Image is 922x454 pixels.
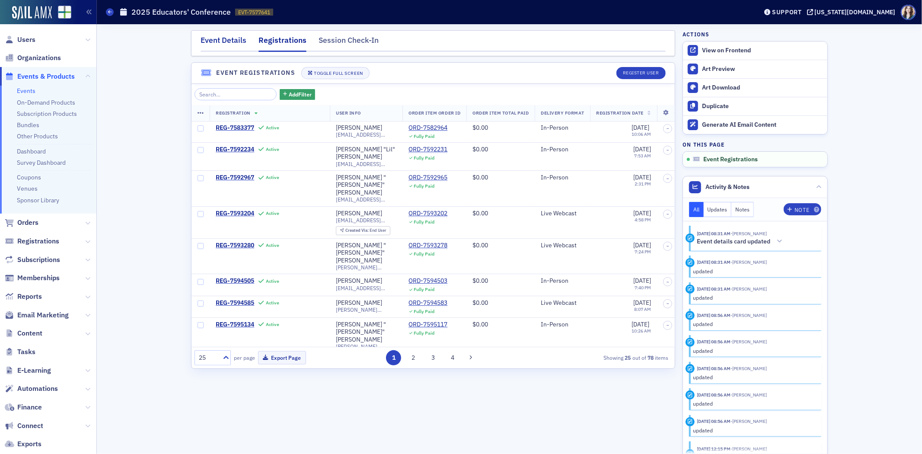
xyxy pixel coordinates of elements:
[17,366,51,375] span: E-Learning
[414,155,434,161] div: Fully Paid
[216,299,324,307] a: REG-7594585Active
[216,210,324,217] a: REG-7593204Active
[336,285,396,291] span: [EMAIL_ADDRESS][DOMAIN_NAME]
[258,35,306,52] div: Registrations
[5,384,58,393] a: Automations
[301,67,370,79] button: Toggle Full Screen
[336,217,396,224] span: [EMAIL_ADDRESS][DOMAIN_NAME]
[17,237,59,246] span: Registrations
[646,354,655,361] strong: 78
[686,311,695,320] div: Update
[541,242,584,249] div: Live Webcast
[336,242,396,265] a: [PERSON_NAME] "[PERSON_NAME]" [PERSON_NAME]
[683,97,827,115] button: Duplicate
[731,418,767,424] span: Sarah Lowery
[216,277,324,285] a: REG-7594505Active
[17,87,35,95] a: Events
[633,209,651,217] span: [DATE]
[58,6,71,19] img: SailAMX
[541,277,584,285] div: In-Person
[667,301,669,306] span: –
[414,183,434,189] div: Fully Paid
[314,71,363,76] div: Toggle Full Screen
[697,259,731,265] time: 10/14/2025 08:31 AM
[17,421,43,431] span: Connect
[17,255,60,265] span: Subscriptions
[17,273,60,283] span: Memberships
[731,286,767,292] span: Sarah Lowery
[697,392,731,398] time: 10/6/2025 08:56 AM
[697,365,731,371] time: 10/6/2025 08:56 AM
[702,121,823,129] div: Generate AI Email Content
[266,175,279,180] div: Active
[319,35,379,51] div: Session Check-In
[199,353,218,362] div: 25
[336,343,396,350] span: [PERSON_NAME][EMAIL_ADDRESS][PERSON_NAME][DOMAIN_NAME]
[17,147,46,155] a: Dashboard
[702,102,823,110] div: Duplicate
[408,277,447,285] a: ORD-7594503
[336,321,396,344] a: [PERSON_NAME] "[PERSON_NAME]" [PERSON_NAME]
[336,226,390,235] div: Created Via: End User
[216,146,324,153] a: REG-7592234Active
[693,320,816,328] div: updated
[686,417,695,426] div: Update
[541,299,584,307] div: Live Webcast
[472,173,488,181] span: $0.00
[5,421,43,431] a: Connect
[414,219,434,225] div: Fully Paid
[693,426,816,434] div: updated
[238,9,270,16] span: EVT-7577641
[17,292,42,301] span: Reports
[414,330,434,336] div: Fully Paid
[794,208,809,212] div: Note
[17,329,42,338] span: Content
[414,134,434,139] div: Fully Paid
[17,439,41,449] span: Exports
[731,230,767,237] span: Sarah Lowery
[541,124,584,132] div: In-Person
[217,68,296,77] h4: Event Registrations
[408,299,447,307] a: ORD-7594583
[541,110,584,116] span: Delivery Format
[731,312,767,318] span: Sarah Lowery
[336,110,361,116] span: User Info
[408,146,447,153] a: ORD-7592231
[667,126,669,131] span: –
[408,110,460,116] span: Order Item Order ID
[17,310,69,320] span: Email Marketing
[5,347,35,357] a: Tasks
[408,242,447,249] a: ORD-7593278
[216,210,254,217] span: REG-7593204
[336,277,382,285] a: [PERSON_NAME]
[336,174,396,197] div: [PERSON_NAME] "[PERSON_NAME]" [PERSON_NAME]
[472,277,488,285] span: $0.00
[635,181,651,187] time: 2:31 PM
[345,227,370,233] span: Created Via :
[686,390,695,400] div: Update
[693,347,816,355] div: updated
[408,210,447,217] a: ORD-7593202
[472,145,488,153] span: $0.00
[216,321,324,329] a: REG-7595134Active
[336,131,396,138] span: [EMAIL_ADDRESS][US_STATE][DOMAIN_NAME]
[635,285,651,291] time: 7:40 PM
[683,30,709,38] h4: Actions
[17,185,38,192] a: Venues
[623,354,632,361] strong: 25
[5,218,38,227] a: Orders
[345,228,386,233] div: End User
[5,53,61,63] a: Organizations
[336,264,396,271] span: [PERSON_NAME][EMAIL_ADDRESS][PERSON_NAME][DOMAIN_NAME]
[697,238,771,246] h5: Event details card updated
[616,67,666,79] button: Register User
[5,403,42,412] a: Finance
[633,145,651,153] span: [DATE]
[815,8,896,16] div: [US_STATE][DOMAIN_NAME]
[5,292,42,301] a: Reports
[689,202,704,217] button: All
[706,182,750,192] span: Activity & Notes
